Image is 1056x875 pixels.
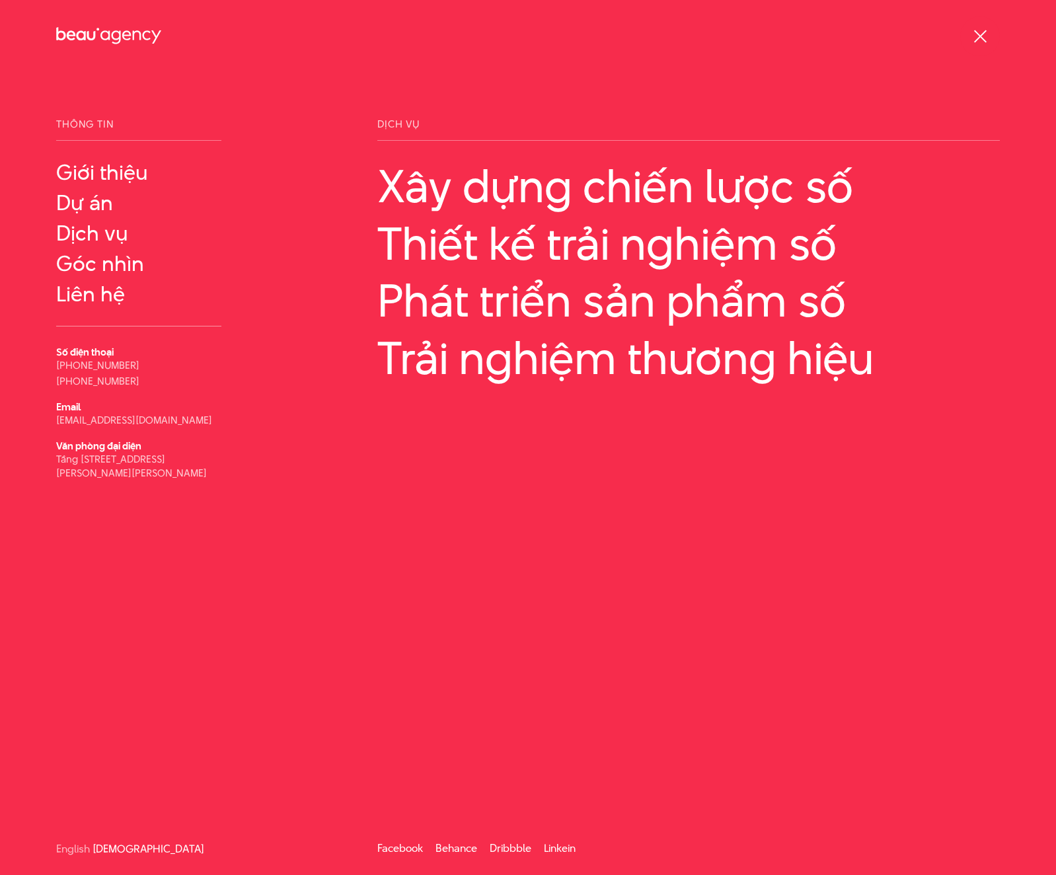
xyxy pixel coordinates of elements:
a: Góc nhìn [56,252,221,276]
a: Thiết kế trải nghiệm số [377,218,1000,269]
span: Dịch vụ [377,119,1000,141]
a: Trải nghiệm thương hiệu [377,332,1000,383]
b: Văn phòng đại diện [56,439,141,453]
a: Dribbble [490,841,531,856]
a: Dự án [56,191,221,215]
a: Xây dựng chiến lược số [377,161,1000,211]
a: Giới thiệu [56,161,221,184]
a: Dịch vụ [56,221,221,245]
a: Phát triển sản phẩm số [377,275,1000,326]
a: [DEMOGRAPHIC_DATA] [93,844,204,854]
p: Tầng [STREET_ADDRESS][PERSON_NAME][PERSON_NAME] [56,452,221,480]
a: [PHONE_NUMBER] [56,374,139,388]
a: [PHONE_NUMBER] [56,358,139,372]
a: Linkein [544,841,576,856]
a: Behance [435,841,477,856]
a: Liên hệ [56,282,221,306]
a: English [56,844,90,854]
a: Facebook [377,841,423,856]
b: Số điện thoại [56,345,114,359]
span: Thông tin [56,119,221,141]
b: Email [56,400,81,414]
a: [EMAIL_ADDRESS][DOMAIN_NAME] [56,413,212,427]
